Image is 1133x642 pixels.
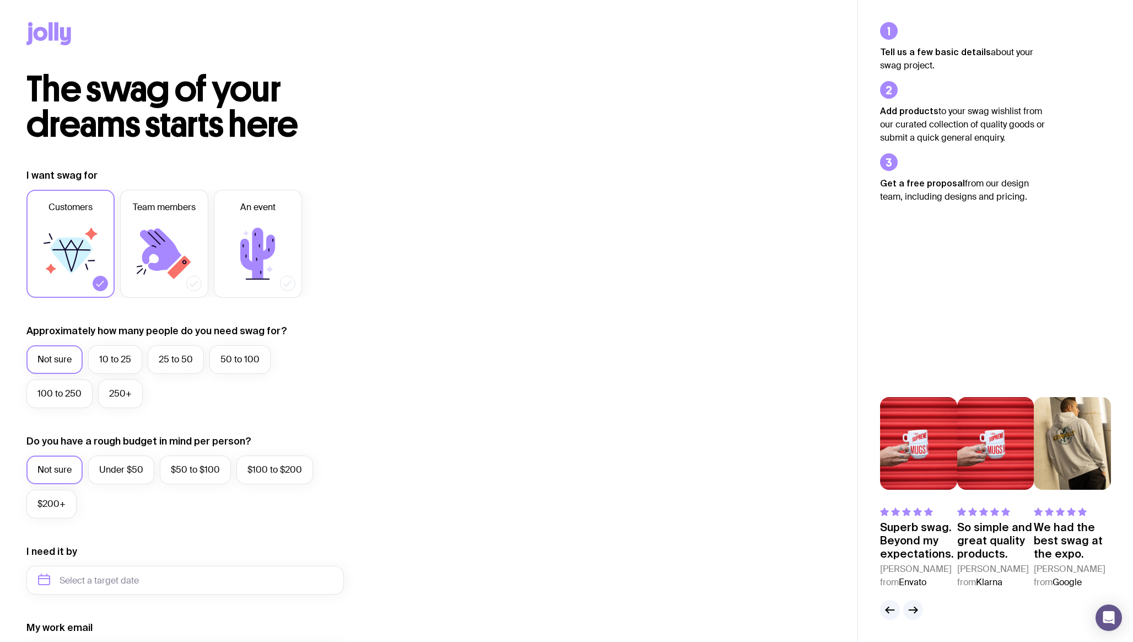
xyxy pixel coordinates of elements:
p: Superb swag. Beyond my expectations. [880,521,957,560]
label: Do you have a rough budget in mind per person? [26,435,251,448]
span: Customers [48,201,93,214]
p: So simple and great quality products. [957,521,1034,560]
cite: [PERSON_NAME] from [957,563,1034,589]
label: I want swag for [26,169,98,182]
div: Open Intercom Messenger [1096,604,1122,631]
strong: Tell us a few basic details [880,47,991,57]
cite: [PERSON_NAME] from [880,563,957,589]
label: 25 to 50 [148,345,204,374]
label: 50 to 100 [209,345,271,374]
label: Under $50 [88,456,154,484]
p: about your swag project. [880,45,1045,72]
span: An event [240,201,276,214]
p: to your swag wishlist from our curated collection of quality goods or submit a quick general enqu... [880,104,1045,145]
p: from our design team, including designs and pricing. [880,176,1045,204]
label: Not sure [26,345,83,374]
label: 10 to 25 [88,345,142,374]
cite: [PERSON_NAME] from [1034,563,1111,589]
p: We had the best swag at the expo. [1034,521,1111,560]
label: Not sure [26,456,83,484]
span: Envato [899,576,926,588]
label: $200+ [26,490,77,518]
strong: Add products [880,106,938,116]
span: Google [1053,576,1082,588]
label: My work email [26,621,93,634]
label: 250+ [98,379,143,408]
label: Approximately how many people do you need swag for? [26,324,287,338]
input: Select a target date [26,566,344,595]
strong: Get a free proposal [880,178,965,188]
label: 100 to 250 [26,379,93,408]
label: I need it by [26,545,77,558]
span: The swag of your dreams starts here [26,67,298,146]
span: Klarna [976,576,1002,588]
label: $50 to $100 [160,456,231,484]
span: Team members [133,201,196,214]
label: $100 to $200 [236,456,313,484]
